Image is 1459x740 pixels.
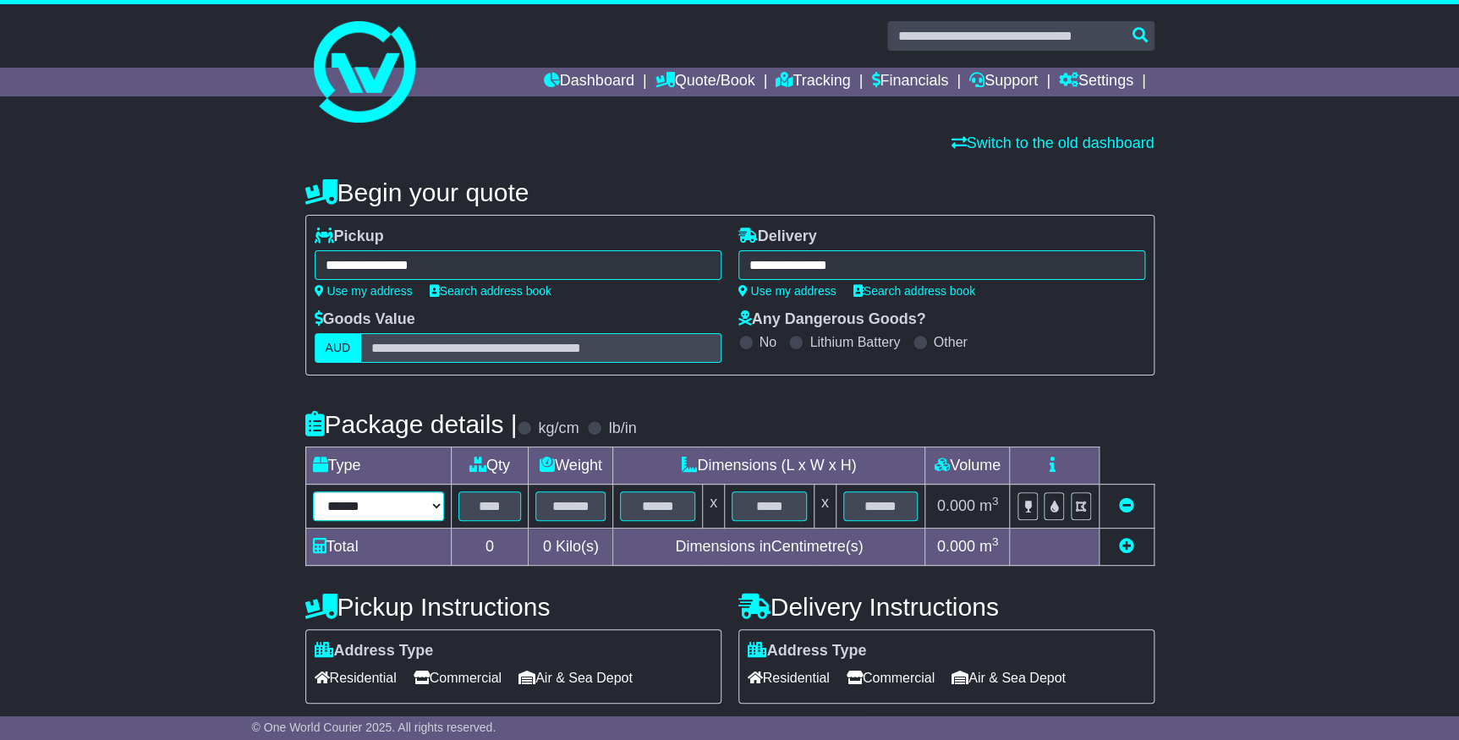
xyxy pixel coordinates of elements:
a: Remove this item [1119,497,1134,514]
span: m [979,497,999,514]
span: Commercial [847,665,935,691]
td: Total [305,529,451,566]
a: Quote/Book [655,68,754,96]
label: Any Dangerous Goods? [738,310,926,329]
span: 0.000 [937,497,975,514]
h4: Package details | [305,410,518,438]
h4: Begin your quote [305,178,1155,206]
span: 0.000 [937,538,975,555]
a: Dashboard [544,68,634,96]
td: Dimensions (L x W x H) [613,447,925,485]
a: Support [969,68,1038,96]
h4: Delivery Instructions [738,593,1155,621]
sup: 3 [992,535,999,548]
label: No [760,334,776,350]
td: Kilo(s) [529,529,613,566]
td: 0 [451,529,529,566]
td: Qty [451,447,529,485]
label: Delivery [738,227,817,246]
td: Dimensions in Centimetre(s) [613,529,925,566]
td: x [814,485,836,529]
span: Residential [315,665,397,691]
label: Lithium Battery [809,334,900,350]
td: Type [305,447,451,485]
span: © One World Courier 2025. All rights reserved. [252,721,496,734]
label: AUD [315,333,362,363]
sup: 3 [992,495,999,507]
a: Search address book [853,284,975,298]
a: Use my address [315,284,413,298]
h4: Pickup Instructions [305,593,721,621]
td: x [703,485,725,529]
span: Commercial [414,665,502,691]
span: m [979,538,999,555]
label: Pickup [315,227,384,246]
a: Tracking [776,68,850,96]
td: Volume [925,447,1010,485]
label: lb/in [608,419,636,438]
label: Other [934,334,968,350]
label: Address Type [315,642,434,661]
a: Switch to the old dashboard [951,134,1154,151]
label: kg/cm [538,419,579,438]
a: Search address book [430,284,551,298]
a: Use my address [738,284,836,298]
span: Air & Sea Depot [518,665,633,691]
a: Settings [1059,68,1133,96]
label: Goods Value [315,310,415,329]
a: Financials [871,68,948,96]
span: Air & Sea Depot [952,665,1066,691]
td: Weight [529,447,613,485]
span: Residential [748,665,830,691]
a: Add new item [1119,538,1134,555]
label: Address Type [748,642,867,661]
span: 0 [543,538,551,555]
